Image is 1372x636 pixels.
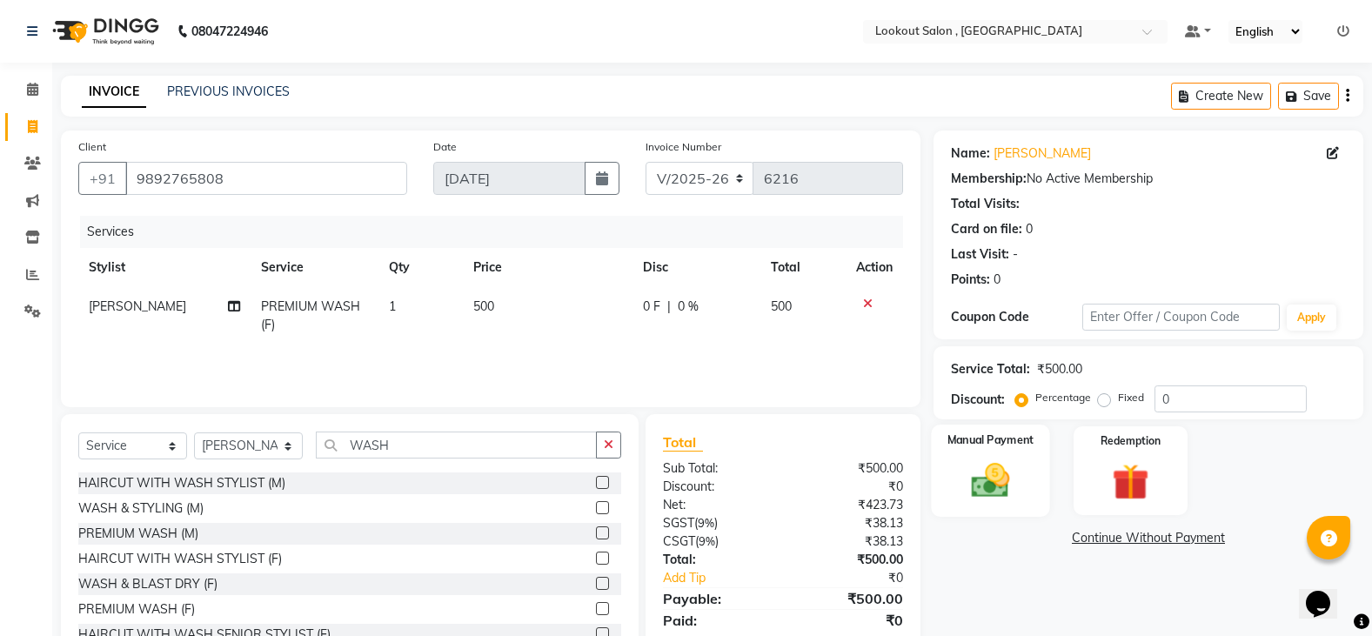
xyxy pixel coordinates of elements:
div: Payable: [650,588,783,609]
button: Save [1278,83,1339,110]
th: Qty [378,248,464,287]
a: Continue Without Payment [937,529,1360,547]
div: ₹500.00 [783,459,916,478]
button: Create New [1171,83,1271,110]
div: Last Visit: [951,245,1009,264]
label: Date [433,139,457,155]
img: logo [44,7,164,56]
span: 9% [698,516,714,530]
div: Total: [650,551,783,569]
div: Services [80,216,916,248]
div: Discount: [951,391,1005,409]
div: - [1013,245,1018,264]
b: 08047224946 [191,7,268,56]
div: 0 [994,271,1001,289]
div: ₹500.00 [1037,360,1082,378]
th: Stylist [78,248,251,287]
div: PREMIUM WASH (F) [78,600,195,619]
span: 500 [771,298,792,314]
div: ₹500.00 [783,551,916,569]
div: ( ) [650,532,783,551]
label: Invoice Number [646,139,721,155]
div: Service Total: [951,360,1030,378]
th: Price [463,248,632,287]
div: ₹500.00 [783,588,916,609]
label: Percentage [1035,390,1091,405]
div: PREMIUM WASH (M) [78,525,198,543]
th: Service [251,248,378,287]
input: Search or Scan [316,432,597,459]
label: Manual Payment [947,432,1034,448]
input: Search by Name/Mobile/Email/Code [125,162,407,195]
div: ₹0 [783,610,916,631]
div: Membership: [951,170,1027,188]
label: Redemption [1101,433,1161,449]
button: +91 [78,162,127,195]
span: 1 [389,298,396,314]
span: 0 % [678,298,699,316]
span: SGST [663,515,694,531]
label: Fixed [1118,390,1144,405]
div: Paid: [650,610,783,631]
div: Sub Total: [650,459,783,478]
div: Net: [650,496,783,514]
div: HAIRCUT WITH WASH STYLIST (F) [78,550,282,568]
div: ₹38.13 [783,532,916,551]
span: [PERSON_NAME] [89,298,186,314]
div: Name: [951,144,990,163]
span: CSGT [663,533,695,549]
div: ₹0 [805,569,916,587]
th: Action [846,248,903,287]
input: Enter Offer / Coupon Code [1082,304,1280,331]
th: Total [760,248,846,287]
div: Points: [951,271,990,289]
span: Total [663,433,703,452]
span: 500 [473,298,494,314]
span: 0 F [643,298,660,316]
div: 0 [1026,220,1033,238]
div: ( ) [650,514,783,532]
div: ₹38.13 [783,514,916,532]
label: Client [78,139,106,155]
div: WASH & STYLING (M) [78,499,204,518]
div: ₹0 [783,478,916,496]
div: No Active Membership [951,170,1346,188]
div: Total Visits: [951,195,1020,213]
a: INVOICE [82,77,146,108]
span: | [667,298,671,316]
div: HAIRCUT WITH WASH STYLIST (M) [78,474,285,492]
a: Add Tip [650,569,806,587]
a: PREVIOUS INVOICES [167,84,290,99]
div: Discount: [650,478,783,496]
span: 9% [699,534,715,548]
a: [PERSON_NAME] [994,144,1091,163]
div: Card on file: [951,220,1022,238]
iframe: chat widget [1299,566,1355,619]
img: _gift.svg [1101,459,1160,505]
div: WASH & BLAST DRY (F) [78,575,218,593]
button: Apply [1287,305,1336,331]
span: PREMIUM WASH (F) [261,298,360,332]
div: ₹423.73 [783,496,916,514]
img: _cash.svg [960,459,1021,502]
th: Disc [632,248,760,287]
div: Coupon Code [951,308,1082,326]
